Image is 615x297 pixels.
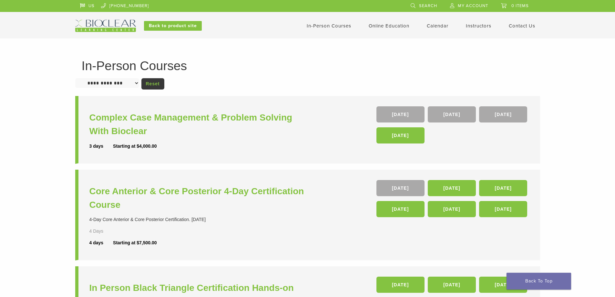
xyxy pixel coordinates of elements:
a: [DATE] [479,277,527,293]
a: Core Anterior & Core Posterior 4-Day Certification Course [89,185,309,212]
a: [DATE] [376,201,425,217]
a: Online Education [369,23,409,29]
a: [DATE] [376,277,425,293]
div: Starting at $4,000.00 [113,143,157,150]
span: My Account [458,3,488,8]
div: Starting at $7,500.00 [113,239,157,246]
a: [DATE] [376,106,425,122]
a: Reset [141,78,164,90]
a: Calendar [427,23,448,29]
a: In-Person Courses [307,23,351,29]
a: [DATE] [479,201,527,217]
a: Complex Case Management & Problem Solving With Bioclear [89,111,309,138]
img: Bioclear [75,20,136,32]
a: Back to product site [144,21,202,31]
div: , , , [376,106,529,147]
div: , , , , , [376,180,529,220]
div: 3 days [89,143,113,150]
a: [DATE] [428,106,476,122]
div: 4-Day Core Anterior & Core Posterior Certification. [DATE] [89,216,309,223]
a: Contact Us [509,23,535,29]
span: Search [419,3,437,8]
div: 4 Days [89,228,122,235]
h1: In-Person Courses [82,59,534,72]
a: [DATE] [376,180,425,196]
a: [DATE] [479,106,527,122]
a: [DATE] [376,127,425,143]
a: Instructors [466,23,491,29]
div: 4 days [89,239,113,246]
a: Back To Top [507,273,571,290]
a: [DATE] [479,180,527,196]
a: [DATE] [428,180,476,196]
a: [DATE] [428,201,476,217]
span: 0 items [511,3,529,8]
a: [DATE] [428,277,476,293]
